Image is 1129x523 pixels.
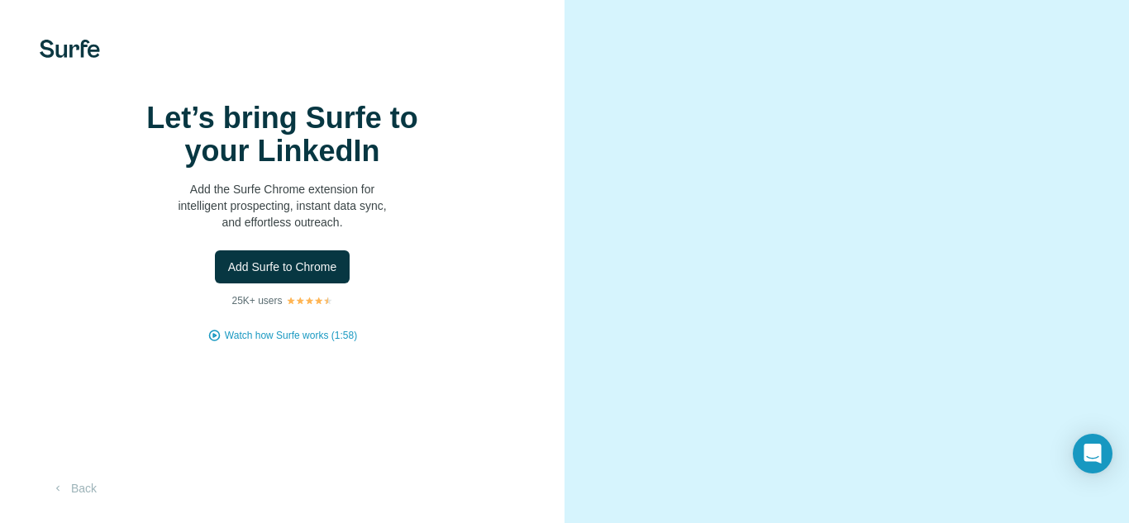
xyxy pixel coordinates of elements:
button: Back [40,473,108,503]
img: Surfe's logo [40,40,100,58]
span: Add Surfe to Chrome [228,259,337,275]
button: Add Surfe to Chrome [215,250,350,283]
h1: Let’s bring Surfe to your LinkedIn [117,102,448,168]
button: Watch how Surfe works (1:58) [225,328,357,343]
p: 25K+ users [231,293,282,308]
p: Add the Surfe Chrome extension for intelligent prospecting, instant data sync, and effortless out... [117,181,448,231]
div: Open Intercom Messenger [1073,434,1112,473]
img: Rating Stars [286,296,333,306]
